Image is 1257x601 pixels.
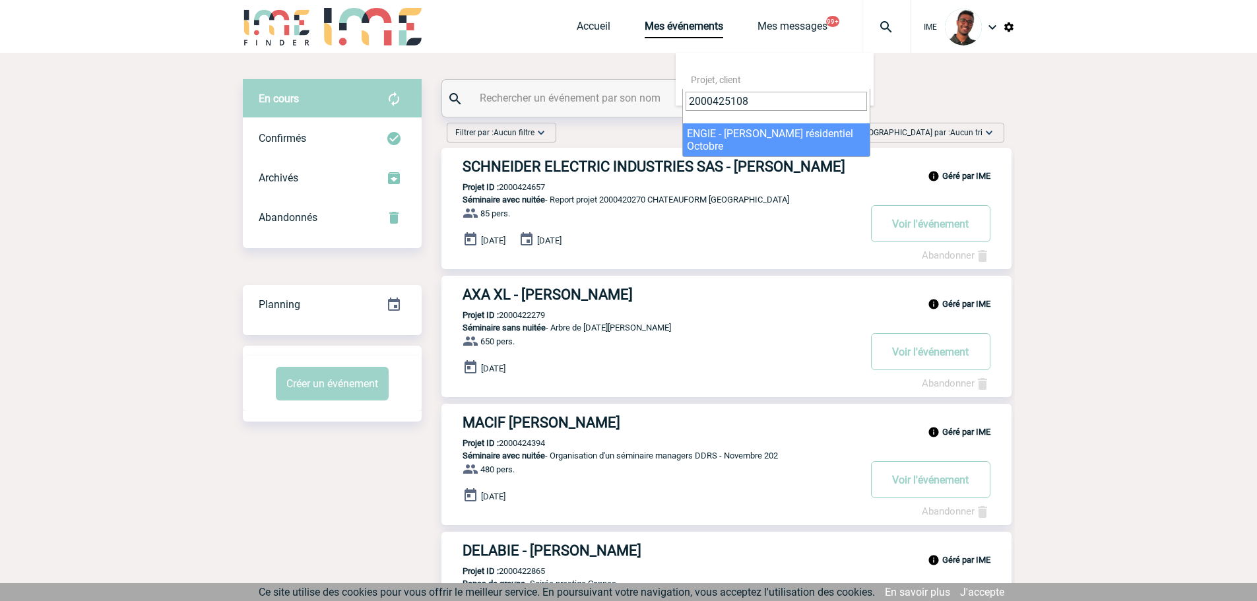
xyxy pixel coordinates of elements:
[441,286,1012,303] a: AXA XL - [PERSON_NAME]
[441,566,545,576] p: 2000422865
[463,310,499,320] b: Projet ID :
[259,172,298,184] span: Archivés
[476,88,770,108] input: Rechercher un événement par son nom
[480,336,515,346] span: 650 pers.
[960,586,1004,598] a: J'accepte
[243,158,422,198] div: Retrouvez ici tous les événements que vous avez décidé d'archiver
[463,286,858,303] h3: AXA XL - [PERSON_NAME]
[463,542,858,559] h3: DELABIE - [PERSON_NAME]
[481,236,505,245] span: [DATE]
[950,128,983,137] span: Aucun tri
[645,20,723,38] a: Mes événements
[480,208,510,218] span: 85 pers.
[455,126,534,139] span: Filtrer par :
[924,22,937,32] span: IME
[928,554,940,566] img: info_black_24dp.svg
[463,195,545,205] span: Séminaire avec nuitée
[243,285,422,325] div: Retrouvez ici tous vos événements organisés par date et état d'avancement
[691,75,741,85] span: Projet, client
[259,586,875,598] span: Ce site utilise des cookies pour vous offrir le meilleur service. En poursuivant votre navigation...
[441,579,858,588] p: - Soirée prestige Cannes
[441,195,858,205] p: - Report projet 2000420270 CHATEAUFORM [GEOGRAPHIC_DATA]
[259,132,306,144] span: Confirmés
[922,505,990,517] a: Abandonner
[463,579,525,588] span: Repas de groupe
[463,451,545,460] span: Séminaire avec nuitée
[942,427,990,437] b: Géré par IME
[494,128,534,137] span: Aucun filtre
[243,8,311,46] img: IME-Finder
[463,158,858,175] h3: SCHNEIDER ELECTRIC INDUSTRIES SAS - [PERSON_NAME]
[243,198,422,237] div: Retrouvez ici tous vos événements annulés
[928,298,940,310] img: info_black_24dp.svg
[871,461,990,498] button: Voir l'événement
[856,126,983,139] span: [GEOGRAPHIC_DATA] par :
[463,323,546,332] span: Séminaire sans nuitée
[534,126,548,139] img: baseline_expand_more_white_24dp-b.png
[243,284,422,323] a: Planning
[441,542,1012,559] a: DELABIE - [PERSON_NAME]
[826,16,839,27] button: 99+
[441,451,858,460] p: - Organisation d'un séminaire managers DDRS - Novembre 202
[757,20,827,38] a: Mes messages
[441,310,545,320] p: 2000422279
[463,566,499,576] b: Projet ID :
[928,426,940,438] img: info_black_24dp.svg
[683,123,870,156] li: ENGIE - [PERSON_NAME] résidentiel Octobre
[871,205,990,242] button: Voir l'événement
[942,171,990,181] b: Géré par IME
[577,20,610,38] a: Accueil
[441,323,858,332] p: - Arbre de [DATE][PERSON_NAME]
[441,414,1012,431] a: MACIF [PERSON_NAME]
[259,298,300,311] span: Planning
[481,364,505,373] span: [DATE]
[983,126,996,139] img: baseline_expand_more_white_24dp-b.png
[480,464,515,474] span: 480 pers.
[463,182,499,192] b: Projet ID :
[243,79,422,119] div: Retrouvez ici tous vos évènements avant confirmation
[441,182,545,192] p: 2000424657
[276,367,389,400] button: Créer un événement
[922,377,990,389] a: Abandonner
[481,491,505,501] span: [DATE]
[945,9,982,46] img: 124970-0.jpg
[463,438,499,448] b: Projet ID :
[922,249,990,261] a: Abandonner
[259,211,317,224] span: Abandonnés
[537,236,562,245] span: [DATE]
[928,170,940,182] img: info_black_24dp.svg
[259,92,299,105] span: En cours
[441,438,545,448] p: 2000424394
[942,299,990,309] b: Géré par IME
[463,414,858,431] h3: MACIF [PERSON_NAME]
[885,586,950,598] a: En savoir plus
[871,333,990,370] button: Voir l'événement
[441,158,1012,175] a: SCHNEIDER ELECTRIC INDUSTRIES SAS - [PERSON_NAME]
[942,555,990,565] b: Géré par IME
